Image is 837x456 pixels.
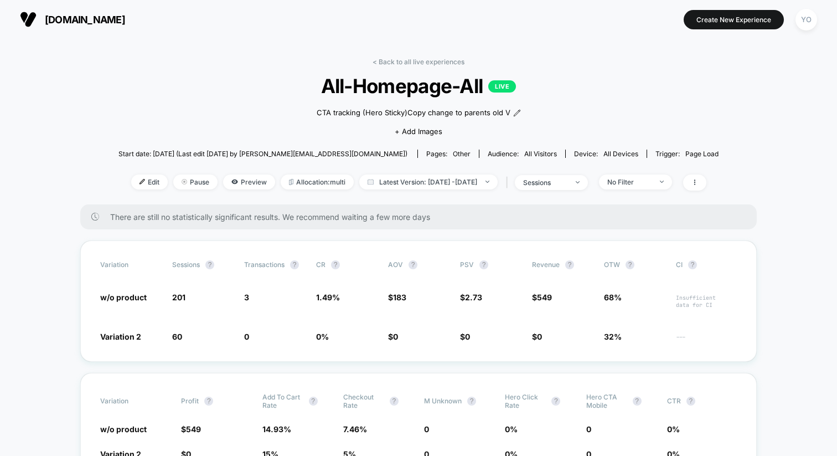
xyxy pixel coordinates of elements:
[17,11,128,28] button: [DOMAIN_NAME]
[524,150,557,158] span: All Visitors
[586,424,591,434] span: 0
[424,424,429,434] span: 0
[485,181,489,183] img: end
[359,175,498,189] span: Latest Version: [DATE] - [DATE]
[373,58,464,66] a: < Back to all live experiences
[586,393,627,409] span: Hero CTA mobile
[388,293,406,302] span: $
[390,397,399,406] button: ?
[139,179,145,185] img: edit
[368,179,374,185] img: calendar
[172,260,200,269] span: Sessions
[181,397,199,405] span: Profit
[45,14,125,25] span: [DOMAIN_NAME]
[316,293,340,302] span: 1.49 %
[316,332,329,341] span: 0 %
[100,393,161,409] span: Variation
[118,150,407,158] span: Start date: [DATE] (Last edit [DATE] by [PERSON_NAME][EMAIL_ADDRESS][DOMAIN_NAME])
[426,150,471,158] div: Pages:
[20,11,37,28] img: Visually logo
[393,332,398,341] span: 0
[686,397,695,406] button: ?
[331,260,340,269] button: ?
[551,397,560,406] button: ?
[537,293,552,302] span: 549
[244,293,249,302] span: 3
[688,260,697,269] button: ?
[289,179,293,185] img: rebalance
[532,293,552,302] span: $
[100,293,147,302] span: w/o product
[792,8,820,31] button: YO
[343,393,384,409] span: Checkout Rate
[181,424,201,434] span: $
[262,393,303,409] span: Add To Cart Rate
[172,293,185,302] span: 201
[626,260,634,269] button: ?
[223,175,275,189] span: Preview
[633,397,642,406] button: ?
[244,260,285,269] span: Transactions
[667,424,680,434] span: 0 %
[684,10,784,29] button: Create New Experience
[795,9,817,30] div: YO
[290,260,299,269] button: ?
[186,424,201,434] span: 549
[505,424,518,434] span: 0 %
[667,397,681,405] span: CTR
[576,181,580,183] img: end
[537,332,542,341] span: 0
[100,424,147,434] span: w/o product
[488,150,557,158] div: Audience:
[244,332,249,341] span: 0
[685,150,719,158] span: Page Load
[393,293,406,302] span: 183
[388,332,398,341] span: $
[479,260,488,269] button: ?
[317,107,510,119] span: CTA tracking (Hero Sticky)Copy change to parents old V
[100,332,141,341] span: Variation 2
[388,260,403,269] span: AOV
[460,293,482,302] span: $
[453,150,471,158] span: other
[173,175,218,189] span: Pause
[424,397,462,405] span: M Unknown
[604,293,622,302] span: 68%
[343,424,367,434] span: 7.46 %
[532,260,560,269] span: Revenue
[676,294,737,309] span: Insufficient data for CI
[523,178,567,187] div: sessions
[110,212,735,222] span: There are still no statistically significant results. We recommend waiting a few more days
[488,80,516,93] p: LIVE
[676,334,737,342] span: ---
[395,127,442,136] span: + Add Images
[532,332,542,341] span: $
[607,178,652,186] div: No Filter
[460,260,474,269] span: PSV
[604,332,622,341] span: 32%
[603,150,638,158] span: all devices
[465,332,470,341] span: 0
[148,74,688,98] span: All-Homepage-All
[460,332,470,341] span: $
[131,175,168,189] span: Edit
[660,181,664,183] img: end
[182,179,187,185] img: end
[565,260,574,269] button: ?
[281,175,354,189] span: Allocation: multi
[503,175,515,191] span: |
[262,424,291,434] span: 14.93 %
[172,332,182,341] span: 60
[309,397,318,406] button: ?
[655,150,719,158] div: Trigger:
[205,260,214,269] button: ?
[465,293,482,302] span: 2.73
[565,150,647,158] span: Device:
[467,397,476,406] button: ?
[676,260,737,269] span: CI
[604,260,665,269] span: OTW
[505,393,546,409] span: Hero click rate
[100,260,161,269] span: Variation
[316,260,325,269] span: CR
[204,397,213,406] button: ?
